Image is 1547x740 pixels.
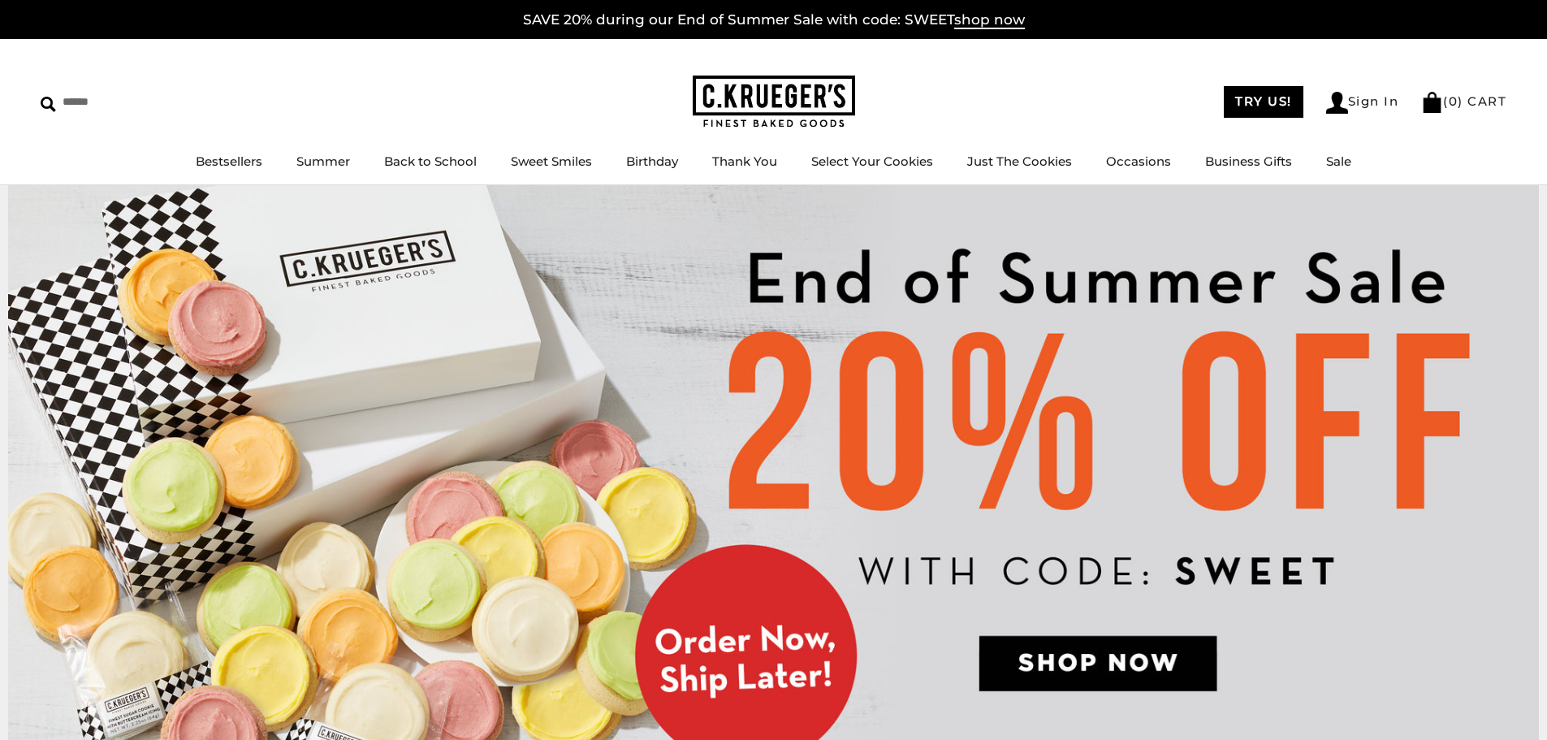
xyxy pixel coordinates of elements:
[511,154,592,169] a: Sweet Smiles
[1421,93,1506,109] a: (0) CART
[41,97,56,112] img: Search
[967,154,1072,169] a: Just The Cookies
[1449,93,1458,109] span: 0
[811,154,933,169] a: Select Your Cookies
[693,76,855,128] img: C.KRUEGER'S
[1205,154,1292,169] a: Business Gifts
[1326,92,1348,114] img: Account
[41,89,234,115] input: Search
[196,154,262,169] a: Bestsellers
[712,154,777,169] a: Thank You
[1224,86,1303,118] a: TRY US!
[1106,154,1171,169] a: Occasions
[626,154,678,169] a: Birthday
[1326,154,1351,169] a: Sale
[384,154,477,169] a: Back to School
[954,11,1025,29] span: shop now
[296,154,350,169] a: Summer
[1326,92,1399,114] a: Sign In
[1421,92,1443,113] img: Bag
[523,11,1025,29] a: SAVE 20% during our End of Summer Sale with code: SWEETshop now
